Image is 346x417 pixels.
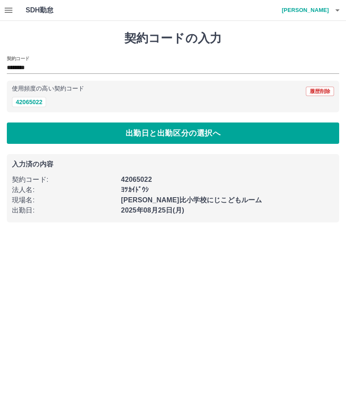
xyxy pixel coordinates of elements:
[12,175,116,185] p: 契約コード :
[121,207,184,214] b: 2025年08月25日(月)
[121,176,152,183] b: 42065022
[12,86,84,92] p: 使用頻度の高い契約コード
[7,122,339,144] button: 出勤日と出勤区分の選択へ
[12,205,116,216] p: 出勤日 :
[12,195,116,205] p: 現場名 :
[12,161,334,168] p: 入力済の内容
[7,55,29,62] h2: 契約コード
[306,87,334,96] button: 履歴削除
[121,196,262,204] b: [PERSON_NAME]比小学校にじこどもルーム
[121,186,149,193] b: ﾖﾂｶｲﾄﾞｳｼ
[7,31,339,46] h1: 契約コードの入力
[12,97,46,107] button: 42065022
[12,185,116,195] p: 法人名 :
